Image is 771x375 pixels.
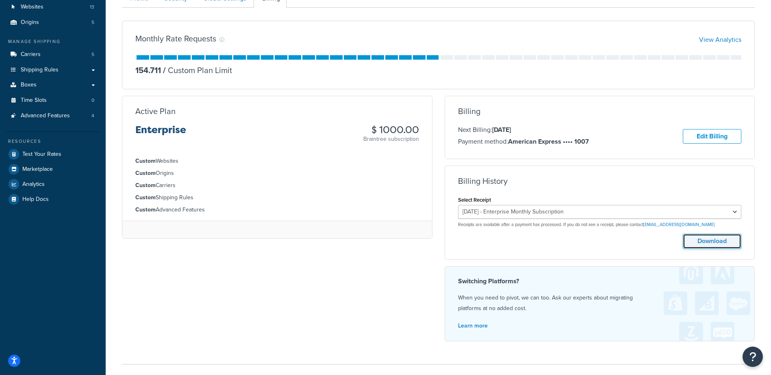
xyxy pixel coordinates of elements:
[6,162,100,177] a: Marketplace
[492,125,511,134] strong: [DATE]
[135,107,176,116] h3: Active Plan
[6,147,100,162] a: Test Your Rates
[6,192,100,207] a: Help Docs
[458,293,742,314] p: When you need to pivot, we can too. Ask our experts about migrating platforms at no added cost.
[21,19,39,26] span: Origins
[458,136,589,147] p: Payment method:
[21,4,43,11] span: Websites
[458,197,491,203] label: Select Receipt
[6,38,100,45] div: Manage Shipping
[6,78,100,93] a: Boxes
[135,157,419,166] li: Websites
[135,181,156,190] strong: Custom
[135,34,216,43] h3: Monthly Rate Requests
[6,177,100,192] a: Analytics
[458,276,742,286] h4: Switching Platforms?
[91,51,94,58] span: 5
[135,205,156,214] strong: Custom
[135,193,419,202] li: Shipping Rules
[135,157,156,165] strong: Custom
[91,97,94,104] span: 0
[6,93,100,108] a: Time Slots 0
[363,125,419,135] h3: $ 1000.00
[21,67,59,73] span: Shipping Rules
[135,169,156,177] strong: Custom
[21,97,47,104] span: Time Slots
[135,169,419,178] li: Origins
[363,135,419,143] p: Braintree subscription
[458,222,742,228] p: Receipts are available after a payment has processed. If you do not see a receipt, please contact
[90,4,94,11] span: 13
[22,151,61,158] span: Test Your Rates
[91,19,94,26] span: 5
[135,193,156,202] strong: Custom
[135,181,419,190] li: Carriers
[6,93,100,108] li: Time Slots
[458,177,508,185] h3: Billing History
[135,205,419,214] li: Advanced Features
[22,196,49,203] span: Help Docs
[135,65,161,76] p: 154.711
[135,125,186,142] h3: Enterprise
[458,321,488,330] a: Learn more
[508,137,589,146] strong: American Express •••• 1007
[22,166,53,173] span: Marketplace
[6,62,100,78] a: Shipping Rules
[91,112,94,119] span: 4
[743,347,763,367] button: Open Resource Center
[6,47,100,62] li: Carriers
[22,181,45,188] span: Analytics
[6,138,100,145] div: Resources
[643,221,715,228] a: [EMAIL_ADDRESS][DOMAIN_NAME]
[683,129,741,144] a: Edit Billing
[21,82,37,88] span: Boxes
[6,47,100,62] a: Carriers 5
[21,112,70,119] span: Advanced Features
[6,15,100,30] a: Origins 5
[699,35,741,44] a: View Analytics
[6,108,100,123] li: Advanced Features
[161,65,232,76] p: Custom Plan Limit
[6,15,100,30] li: Origins
[21,51,41,58] span: Carriers
[163,64,166,76] span: /
[683,234,741,249] button: Download
[6,108,100,123] a: Advanced Features 4
[458,125,589,135] p: Next Billing:
[458,107,480,116] h3: Billing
